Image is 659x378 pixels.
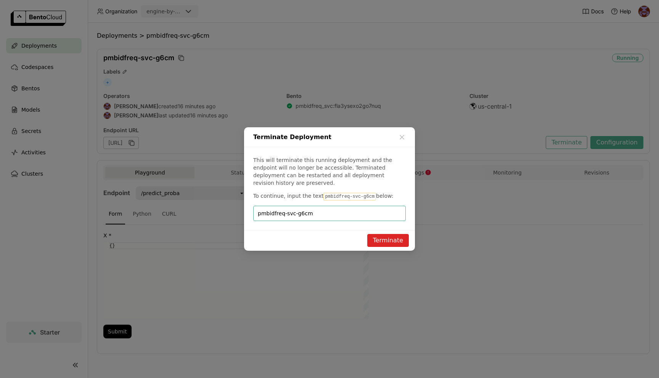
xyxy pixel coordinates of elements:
[253,193,323,199] span: To continue, input the text
[244,127,415,147] div: Terminate Deployment
[244,127,415,251] div: dialog
[323,193,376,200] code: pmbidfreq-svc-g6cm
[253,156,406,187] p: This will terminate this running deployment and the endpoint will no longer be accessible. Termin...
[376,193,393,199] span: below:
[367,234,409,247] button: Terminate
